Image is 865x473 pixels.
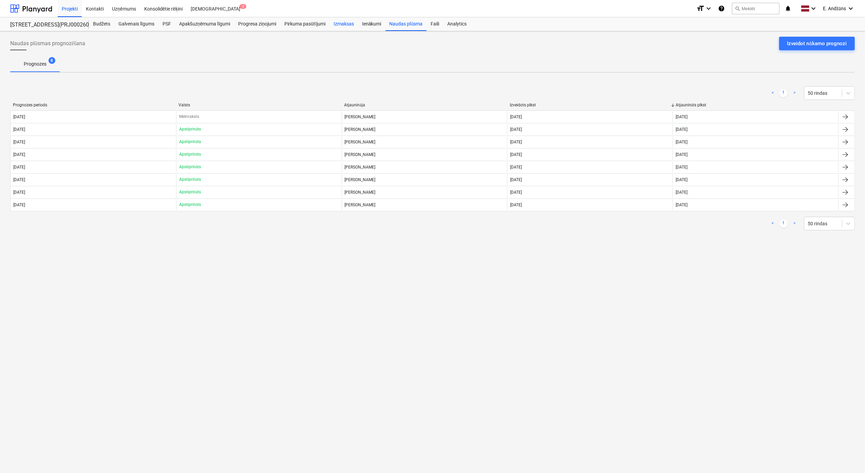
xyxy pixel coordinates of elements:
[510,165,522,170] div: [DATE]
[823,6,846,12] span: E. Andžāns
[779,37,855,50] button: Izveidot nākamo prognozi
[847,4,855,13] i: keyboard_arrow_down
[676,127,688,132] div: [DATE]
[13,127,25,132] div: [DATE]
[178,103,339,107] div: Valsts
[787,39,847,48] div: Izveidot nākamo prognozi
[676,190,688,195] div: [DATE]
[13,203,25,207] div: [DATE]
[342,124,507,135] div: [PERSON_NAME]
[769,89,777,97] a: Previous page
[676,140,688,144] div: [DATE]
[342,187,507,198] div: [PERSON_NAME]
[510,152,522,157] div: [DATE]
[24,60,46,68] p: Prognozes
[342,111,507,122] div: [PERSON_NAME]
[179,164,201,170] p: Apstiprināts
[358,17,386,31] a: Ienākumi
[510,115,522,119] div: [DATE]
[718,4,725,13] i: Zināšanu pamats
[510,127,522,132] div: [DATE]
[89,17,114,31] a: Budžets
[831,440,865,473] iframe: Chat Widget
[13,103,173,107] div: Prognozes periods
[676,177,688,182] div: [DATE]
[179,189,201,195] p: Apstiprināts
[179,139,201,145] p: Apstiprināts
[735,6,740,11] span: search
[810,4,818,13] i: keyboard_arrow_down
[676,165,688,170] div: [DATE]
[13,115,25,119] div: [DATE]
[10,21,81,29] div: [STREET_ADDRESS](PRJ0002600) 2601946
[342,162,507,173] div: [PERSON_NAME]
[510,140,522,144] div: [DATE]
[13,152,25,157] div: [DATE]
[175,17,234,31] a: Apakšuzņēmuma līgumi
[342,149,507,160] div: [PERSON_NAME]
[510,190,522,195] div: [DATE]
[697,4,705,13] i: format_size
[676,152,688,157] div: [DATE]
[785,4,792,13] i: notifications
[280,17,330,31] a: Pirkuma pasūtījumi
[769,220,777,228] a: Previous page
[158,17,175,31] a: PSF
[179,152,201,157] p: Apstiprināts
[705,4,713,13] i: keyboard_arrow_down
[240,4,246,9] span: 2
[179,126,201,132] p: Apstiprināts
[732,3,779,14] button: Meklēt
[386,17,427,31] a: Naudas plūsma
[342,137,507,147] div: [PERSON_NAME]
[510,203,522,207] div: [DATE]
[179,114,199,120] p: Melnraksts
[676,115,688,119] div: [DATE]
[330,17,358,31] a: Izmaksas
[779,220,788,228] a: Page 1 is your current page
[179,202,201,208] p: Apstiprināts
[179,177,201,182] p: Apstiprināts
[13,165,25,170] div: [DATE]
[427,17,443,31] a: Faili
[10,39,85,48] span: Naudas plūsmas prognozēšana
[344,103,504,108] div: Atjaunināja
[510,177,522,182] div: [DATE]
[779,89,788,97] a: Page 1 is your current page
[49,57,55,64] span: 8
[114,17,158,31] a: Galvenais līgums
[342,174,507,185] div: [PERSON_NAME]
[676,103,836,108] div: Atjaunināts plkst
[13,177,25,182] div: [DATE]
[443,17,471,31] a: Analytics
[676,203,688,207] div: [DATE]
[790,89,798,97] a: Next page
[13,190,25,195] div: [DATE]
[234,17,280,31] a: Progresa ziņojumi
[510,103,670,107] div: Izveidots plkst
[13,140,25,144] div: [DATE]
[342,199,507,210] div: [PERSON_NAME]
[790,220,798,228] a: Next page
